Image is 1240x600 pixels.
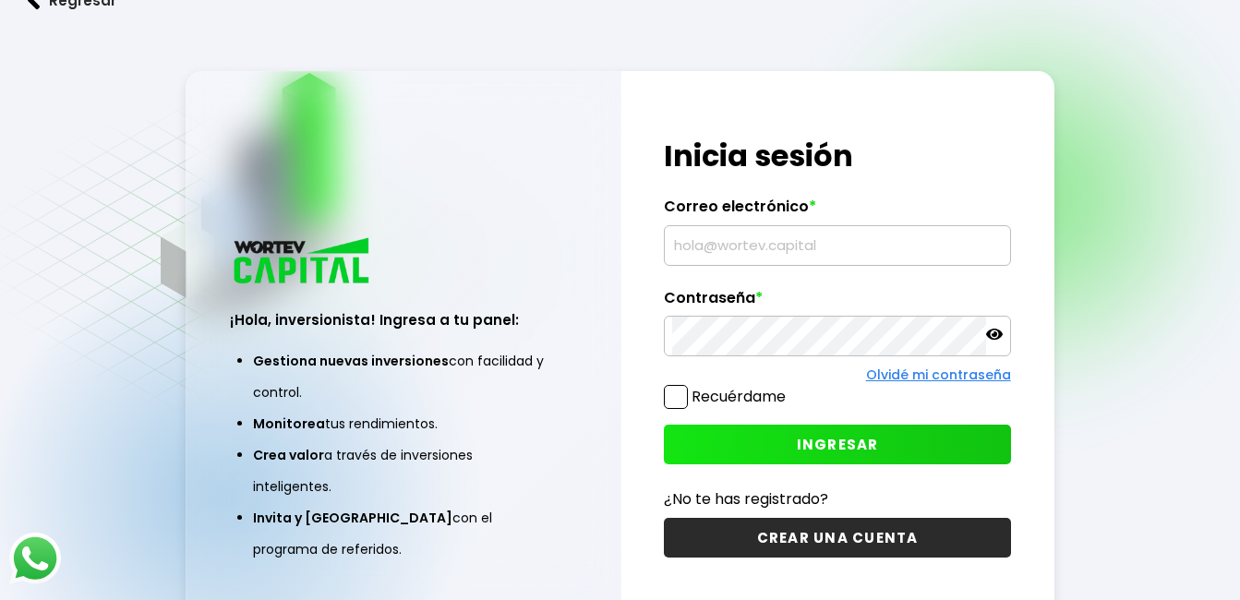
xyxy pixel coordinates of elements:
[664,518,1010,558] button: CREAR UNA CUENTA
[230,309,576,330] h3: ¡Hola, inversionista! Ingresa a tu panel:
[797,435,879,454] span: INGRESAR
[253,446,324,464] span: Crea valor
[672,226,1002,265] input: hola@wortev.capital
[664,289,1010,317] label: Contraseña
[253,345,553,408] li: con facilidad y control.
[692,386,786,407] label: Recuérdame
[664,487,1010,558] a: ¿No te has registrado?CREAR UNA CUENTA
[230,235,376,290] img: logo_wortev_capital
[253,439,553,502] li: a través de inversiones inteligentes.
[664,134,1010,178] h1: Inicia sesión
[253,414,325,433] span: Monitorea
[866,366,1011,384] a: Olvidé mi contraseña
[253,509,452,527] span: Invita y [GEOGRAPHIC_DATA]
[664,487,1010,510] p: ¿No te has registrado?
[253,502,553,565] li: con el programa de referidos.
[664,425,1010,464] button: INGRESAR
[253,408,553,439] li: tus rendimientos.
[9,533,61,584] img: logos_whatsapp-icon.242b2217.svg
[664,198,1010,225] label: Correo electrónico
[253,352,449,370] span: Gestiona nuevas inversiones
